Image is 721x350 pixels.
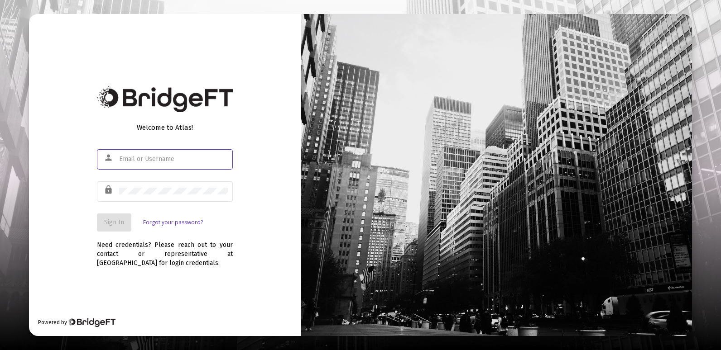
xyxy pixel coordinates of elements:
[97,213,131,232] button: Sign In
[119,156,228,163] input: Email or Username
[97,123,233,132] div: Welcome to Atlas!
[104,152,115,163] mat-icon: person
[104,218,124,226] span: Sign In
[143,218,203,227] a: Forgot your password?
[104,184,115,195] mat-icon: lock
[68,318,115,327] img: Bridge Financial Technology Logo
[97,86,233,112] img: Bridge Financial Technology Logo
[38,318,115,327] div: Powered by
[97,232,233,268] div: Need credentials? Please reach out to your contact or representative at [GEOGRAPHIC_DATA] for log...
